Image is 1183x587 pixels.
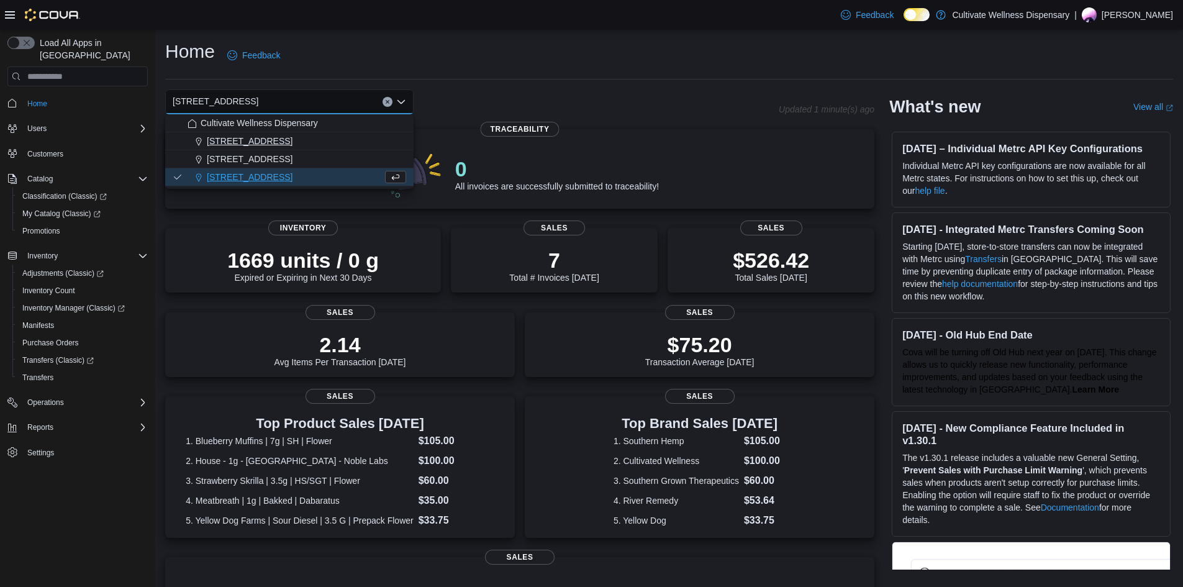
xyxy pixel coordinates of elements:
a: Transfers [17,370,58,385]
span: Purchase Orders [17,335,148,350]
p: 2.14 [274,332,406,357]
button: [STREET_ADDRESS] [165,150,414,168]
p: $526.42 [733,248,809,273]
span: Sales [524,221,586,235]
span: Transfers (Classic) [22,355,94,365]
button: Home [2,94,153,112]
a: Settings [22,445,59,460]
span: My Catalog (Classic) [17,206,148,221]
span: Catalog [27,174,53,184]
button: Clear input [383,97,392,107]
a: Adjustments (Classic) [12,265,153,282]
img: Cova [25,9,80,21]
button: Operations [22,395,69,410]
span: [STREET_ADDRESS] [207,135,292,147]
span: [STREET_ADDRESS] [207,171,292,183]
a: Transfers (Classic) [17,353,99,368]
span: Dark Mode [904,21,904,22]
a: Documentation [1041,503,1099,512]
dd: $105.00 [744,434,786,448]
span: Promotions [17,224,148,239]
span: Transfers [17,370,148,385]
dd: $100.00 [744,453,786,468]
button: Reports [2,419,153,436]
span: My Catalog (Classic) [22,209,101,219]
span: Transfers [22,373,53,383]
button: Catalog [2,170,153,188]
h3: [DATE] - New Compliance Feature Included in v1.30.1 [902,422,1160,447]
h3: [DATE] - Old Hub End Date [902,329,1160,341]
p: $75.20 [645,332,755,357]
p: 0 [455,157,659,181]
button: Users [22,121,52,136]
button: Operations [2,394,153,411]
input: Dark Mode [904,8,930,21]
span: Manifests [22,321,54,330]
h3: [DATE] – Individual Metrc API Key Configurations [902,142,1160,155]
span: Inventory Count [17,283,148,298]
dt: 2. Cultivated Wellness [614,455,739,467]
a: Manifests [17,318,59,333]
div: Choose from the following options [165,114,414,186]
button: Inventory [22,248,63,263]
a: Inventory Manager (Classic) [12,299,153,317]
span: Sales [665,305,735,320]
p: The v1.30.1 release includes a valuable new General Setting, ' ', which prevents sales when produ... [902,452,1160,526]
button: Promotions [12,222,153,240]
span: Reports [27,422,53,432]
a: My Catalog (Classic) [17,206,106,221]
span: Inventory Count [22,286,75,296]
h3: Top Brand Sales [DATE] [614,416,786,431]
span: Cultivate Wellness Dispensary [201,117,318,129]
dt: 1. Blueberry Muffins | 7g | SH | Flower [186,435,414,447]
div: Total # Invoices [DATE] [509,248,599,283]
span: Classification (Classic) [17,189,148,204]
p: 1669 units / 0 g [227,248,379,273]
dd: $53.64 [744,493,786,508]
button: Close list of options [396,97,406,107]
div: Expired or Expiring in Next 30 Days [227,248,379,283]
a: Transfers (Classic) [12,352,153,369]
span: Operations [22,395,148,410]
button: [STREET_ADDRESS] [165,168,414,186]
p: Updated 1 minute(s) ago [779,104,874,114]
a: Feedback [222,43,285,68]
strong: Prevent Sales with Purchase Limit Warning [904,465,1082,475]
div: Total Sales [DATE] [733,248,809,283]
span: Classification (Classic) [22,191,107,201]
button: Purchase Orders [12,334,153,352]
span: Manifests [17,318,148,333]
p: 7 [509,248,599,273]
dd: $60.00 [744,473,786,488]
p: Starting [DATE], store-to-store transfers can now be integrated with Metrc using in [GEOGRAPHIC_D... [902,240,1160,303]
dt: 3. Southern Grown Therapeutics [614,475,739,487]
span: Reports [22,420,148,435]
button: Settings [2,444,153,462]
span: Adjustments (Classic) [17,266,148,281]
span: Inventory Manager (Classic) [22,303,125,313]
span: Adjustments (Classic) [22,268,104,278]
a: My Catalog (Classic) [12,205,153,222]
dd: $105.00 [419,434,494,448]
span: Inventory Manager (Classic) [17,301,148,316]
span: Users [22,121,148,136]
a: help file [915,186,945,196]
nav: Complex example [7,89,148,494]
a: Learn More [1072,385,1119,394]
span: Sales [306,389,375,404]
h3: Top Product Sales [DATE] [186,416,494,431]
span: [STREET_ADDRESS] [173,94,258,109]
dd: $35.00 [419,493,494,508]
a: Transfers [965,254,1002,264]
a: Adjustments (Classic) [17,266,109,281]
button: Catalog [22,171,58,186]
dt: 1. Southern Hemp [614,435,739,447]
a: Customers [22,147,68,162]
a: Home [22,96,52,111]
dt: 4. River Remedy [614,494,739,507]
dd: $60.00 [419,473,494,488]
dd: $33.75 [744,513,786,528]
div: All invoices are successfully submitted to traceability! [455,157,659,191]
span: Inventory [27,251,58,261]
